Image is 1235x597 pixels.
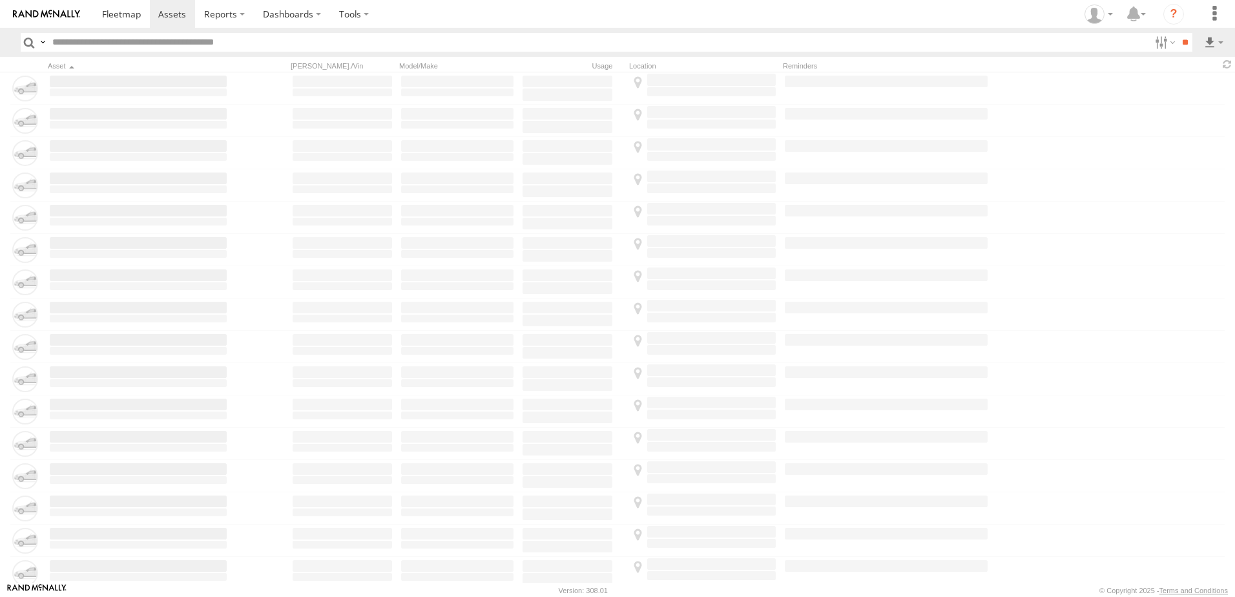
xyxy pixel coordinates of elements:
[521,61,624,70] div: Usage
[629,61,778,70] div: Location
[399,61,515,70] div: Model/Make
[1159,587,1228,594] a: Terms and Conditions
[1150,33,1178,52] label: Search Filter Options
[291,61,394,70] div: [PERSON_NAME]./Vin
[1203,33,1225,52] label: Export results as...
[1080,5,1117,24] div: Tommy Lee
[1099,587,1228,594] div: © Copyright 2025 -
[783,61,990,70] div: Reminders
[7,584,67,597] a: Visit our Website
[1163,4,1184,25] i: ?
[13,10,80,19] img: rand-logo.svg
[559,587,608,594] div: Version: 308.01
[48,61,229,70] div: Click to Sort
[37,33,48,52] label: Search Query
[1219,58,1235,70] span: Refresh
